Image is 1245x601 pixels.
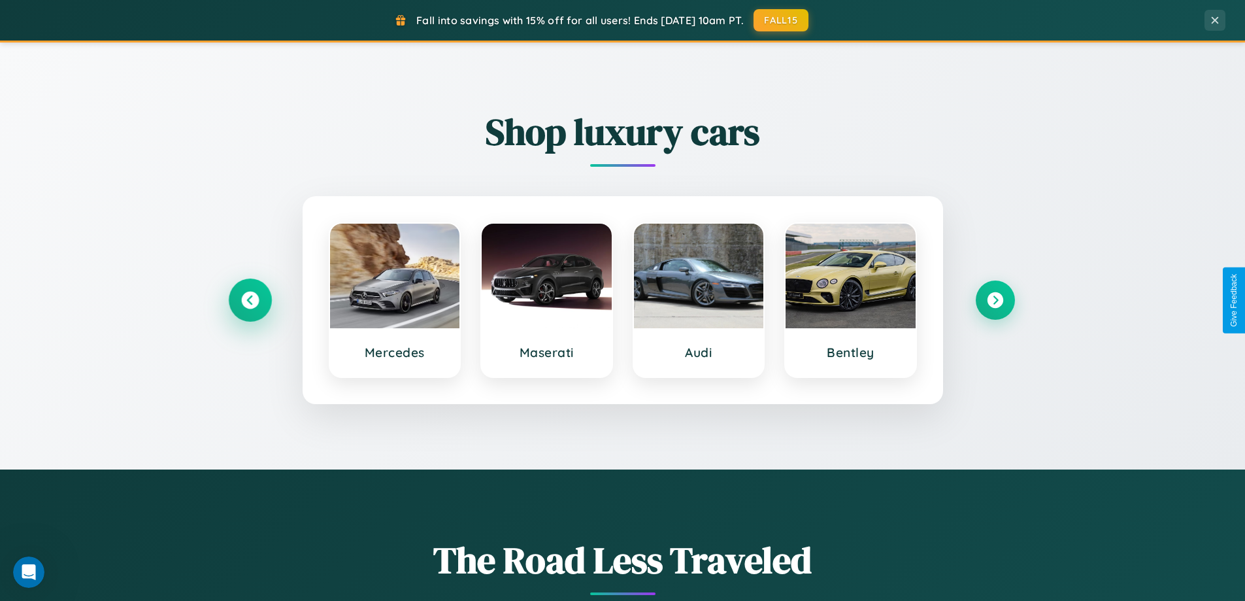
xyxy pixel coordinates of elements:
span: Fall into savings with 15% off for all users! Ends [DATE] 10am PT. [416,14,744,27]
h2: Shop luxury cars [231,107,1015,157]
button: FALL15 [754,9,808,31]
div: Give Feedback [1229,274,1238,327]
h3: Mercedes [343,345,447,360]
h3: Audi [647,345,751,360]
h3: Maserati [495,345,599,360]
h3: Bentley [799,345,903,360]
h1: The Road Less Traveled [231,535,1015,585]
iframe: Intercom live chat [13,557,44,588]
